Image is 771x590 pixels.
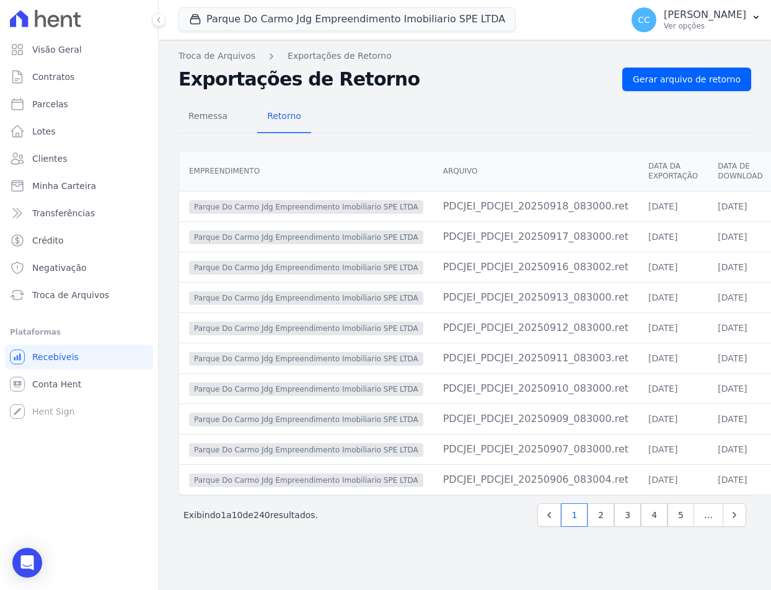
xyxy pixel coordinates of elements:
[178,101,237,133] a: Remessa
[433,151,638,192] th: Arquivo
[667,503,694,527] a: 5
[638,373,708,403] td: [DATE]
[638,464,708,495] td: [DATE]
[5,372,153,397] a: Conta Hent
[443,412,628,426] div: PDCJEI_PDCJEI_20250909_083000.ret
[181,103,235,128] span: Remessa
[5,174,153,198] a: Minha Carteira
[183,509,318,521] p: Exibindo a de resultados.
[32,262,87,274] span: Negativação
[638,403,708,434] td: [DATE]
[638,252,708,282] td: [DATE]
[638,343,708,373] td: [DATE]
[638,15,650,24] span: CC
[5,283,153,307] a: Troca de Arquivos
[638,191,708,221] td: [DATE]
[178,50,751,63] nav: Breadcrumb
[633,73,741,86] span: Gerar arquivo de retorno
[260,103,309,128] span: Retorno
[443,260,628,275] div: PDCJEI_PDCJEI_20250916_083002.ret
[189,231,423,244] span: Parque Do Carmo Jdg Empreendimento Imobiliario SPE LTDA
[664,9,746,21] p: [PERSON_NAME]
[178,101,311,133] nav: Tab selector
[32,152,67,165] span: Clientes
[178,68,612,90] h2: Exportações de Retorno
[32,180,96,192] span: Minha Carteira
[5,119,153,144] a: Lotes
[32,234,64,247] span: Crédito
[622,68,751,91] a: Gerar arquivo de retorno
[178,7,516,31] button: Parque Do Carmo Jdg Empreendimento Imobiliario SPE LTDA
[288,50,392,63] a: Exportações de Retorno
[5,92,153,117] a: Parcelas
[32,71,74,83] span: Contratos
[443,351,628,366] div: PDCJEI_PDCJEI_20250911_083003.ret
[32,289,109,301] span: Troca de Arquivos
[723,503,746,527] a: Next
[5,228,153,253] a: Crédito
[189,322,423,335] span: Parque Do Carmo Jdg Empreendimento Imobiliario SPE LTDA
[32,351,79,363] span: Recebíveis
[32,125,56,138] span: Lotes
[694,503,723,527] span: …
[257,101,311,133] a: Retorno
[588,503,614,527] a: 2
[638,312,708,343] td: [DATE]
[638,282,708,312] td: [DATE]
[443,381,628,396] div: PDCJEI_PDCJEI_20250910_083000.ret
[5,146,153,171] a: Clientes
[32,378,81,390] span: Conta Hent
[189,200,423,214] span: Parque Do Carmo Jdg Empreendimento Imobiliario SPE LTDA
[189,443,423,457] span: Parque Do Carmo Jdg Empreendimento Imobiliario SPE LTDA
[5,345,153,369] a: Recebíveis
[189,382,423,396] span: Parque Do Carmo Jdg Empreendimento Imobiliario SPE LTDA
[443,229,628,244] div: PDCJEI_PDCJEI_20250917_083000.ret
[221,510,226,520] span: 1
[638,151,708,192] th: Data da Exportação
[189,261,423,275] span: Parque Do Carmo Jdg Empreendimento Imobiliario SPE LTDA
[189,473,423,487] span: Parque Do Carmo Jdg Empreendimento Imobiliario SPE LTDA
[638,221,708,252] td: [DATE]
[189,291,423,305] span: Parque Do Carmo Jdg Empreendimento Imobiliario SPE LTDA
[32,43,82,56] span: Visão Geral
[179,151,433,192] th: Empreendimento
[5,64,153,89] a: Contratos
[232,510,243,520] span: 10
[178,50,255,63] a: Troca de Arquivos
[443,472,628,487] div: PDCJEI_PDCJEI_20250906_083004.ret
[32,207,95,219] span: Transferências
[189,352,423,366] span: Parque Do Carmo Jdg Empreendimento Imobiliario SPE LTDA
[10,325,148,340] div: Plataformas
[189,413,423,426] span: Parque Do Carmo Jdg Empreendimento Imobiliario SPE LTDA
[561,503,588,527] a: 1
[12,548,42,578] div: Open Intercom Messenger
[443,442,628,457] div: PDCJEI_PDCJEI_20250907_083000.ret
[443,290,628,305] div: PDCJEI_PDCJEI_20250913_083000.ret
[5,255,153,280] a: Negativação
[253,510,270,520] span: 240
[443,199,628,214] div: PDCJEI_PDCJEI_20250918_083000.ret
[638,434,708,464] td: [DATE]
[443,320,628,335] div: PDCJEI_PDCJEI_20250912_083000.ret
[32,98,68,110] span: Parcelas
[664,21,746,31] p: Ver opções
[5,37,153,62] a: Visão Geral
[614,503,641,527] a: 3
[641,503,667,527] a: 4
[622,2,771,37] button: CC [PERSON_NAME] Ver opções
[5,201,153,226] a: Transferências
[537,503,561,527] a: Previous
